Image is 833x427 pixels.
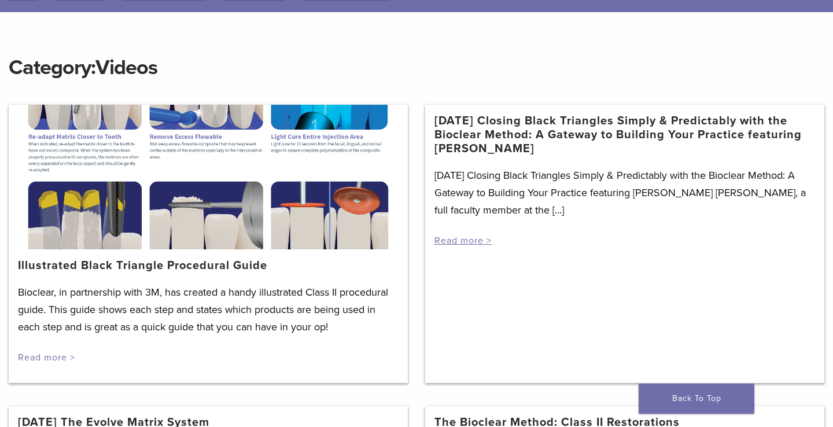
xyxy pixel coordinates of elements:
p: [DATE] Closing Black Triangles Simply & Predictably with the Bioclear Method: A Gateway to Buildi... [434,167,815,219]
a: Illustrated Black Triangle Procedural Guide [18,259,267,273]
p: Bioclear, in partnership with 3M, has created a handy illustrated Class II procedural guide. This... [18,284,399,336]
a: Read more > [434,235,492,246]
span: Videos [95,55,157,80]
a: Read more > [18,352,75,363]
h1: Category: [9,31,824,82]
a: [DATE] Closing Black Triangles Simply & Predictably with the Bioclear Method: A Gateway to Buildi... [434,114,815,156]
a: Back To Top [639,384,754,414]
